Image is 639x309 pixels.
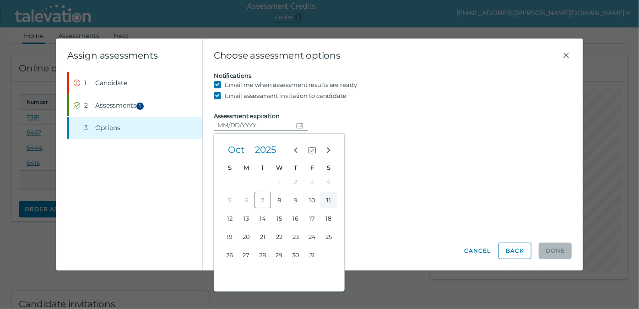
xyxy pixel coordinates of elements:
[304,247,320,263] button: Friday, October 31, 2025
[327,164,330,171] span: Saturday
[222,141,251,158] button: Select month, the current month is Oct
[69,94,202,116] button: Completed
[308,146,316,154] cds-icon: Current month
[255,247,271,263] button: Tuesday, October 28, 2025
[304,192,320,208] button: Friday, October 10, 2025
[84,101,92,110] div: 2
[244,164,249,171] span: Monday
[84,78,92,87] div: 1
[69,117,202,139] button: 3Options
[255,210,271,227] button: Tuesday, October 14, 2025
[73,102,81,109] cds-icon: Completed
[255,228,271,245] button: Tuesday, October 21, 2025
[238,247,255,263] button: Monday, October 27, 2025
[294,164,297,171] span: Thursday
[222,247,238,263] button: Sunday, October 26, 2025
[222,228,238,245] button: Sunday, October 19, 2025
[228,164,232,171] span: Sunday
[214,50,561,61] span: Choose assessment options
[287,228,304,245] button: Thursday, October 23, 2025
[304,228,320,245] button: Friday, October 24, 2025
[95,101,146,110] span: Assessments
[320,141,337,158] button: Next month
[276,164,282,171] span: Wednesday
[320,228,337,245] button: Saturday, October 25, 2025
[214,72,251,79] label: Notifications
[73,79,81,87] cds-icon: Error
[271,210,287,227] button: Wednesday, October 15, 2025
[95,123,120,132] span: Options
[84,123,92,132] div: 3
[222,210,238,227] button: Sunday, October 12, 2025
[304,210,320,227] button: Friday, October 17, 2025
[464,243,491,259] button: Cancel
[561,50,572,61] button: Close
[67,72,202,139] nav: Wizard steps
[95,78,127,87] span: Candidate
[136,103,144,110] span: 1
[271,192,287,208] button: Wednesday, October 8, 2025
[238,228,255,245] button: Monday, October 20, 2025
[287,192,304,208] button: Thursday, October 9, 2025
[320,192,337,208] button: Saturday, October 11, 2025
[238,210,255,227] button: Monday, October 13, 2025
[214,112,280,119] label: Assessment expiration
[261,164,264,171] span: Tuesday
[225,79,357,90] label: Email me when assessment results are ready
[287,210,304,227] button: Thursday, October 16, 2025
[320,210,337,227] button: Saturday, October 18, 2025
[292,146,300,154] cds-icon: Previous month
[67,50,157,61] clr-wizard-title: Assign assessments
[287,141,304,158] button: Previous month
[310,164,314,171] span: Friday
[214,133,345,292] clr-datepicker-view-manager: Choose date
[251,141,280,158] button: Select year, the current year is 2025
[539,243,572,259] button: Done
[271,247,287,263] button: Wednesday, October 29, 2025
[287,247,304,263] button: Thursday, October 30, 2025
[304,141,320,158] button: Current month
[225,90,347,101] label: Email assessment invitation to candidate
[325,146,333,154] cds-icon: Next month
[498,243,531,259] button: Back
[214,119,292,130] input: MM/DD/YYYY
[271,228,287,245] button: Wednesday, October 22, 2025
[292,119,308,130] button: Choose date
[69,72,202,94] button: Error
